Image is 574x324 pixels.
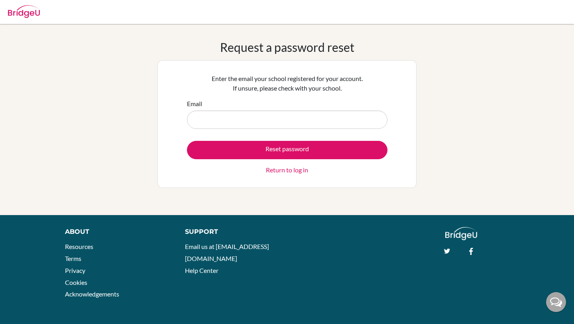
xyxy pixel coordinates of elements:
[187,74,387,93] p: Enter the email your school registered for your account. If unsure, please check with your school.
[187,141,387,159] button: Reset password
[185,267,218,274] a: Help Center
[65,279,87,286] a: Cookies
[220,40,354,54] h1: Request a password reset
[65,243,93,250] a: Resources
[185,243,269,262] a: Email us at [EMAIL_ADDRESS][DOMAIN_NAME]
[65,227,167,237] div: About
[8,5,40,18] img: Bridge-U
[445,227,478,240] img: logo_white@2x-f4f0deed5e89b7ecb1c2cc34c3e3d731f90f0f143d5ea2071677605dd97b5244.png
[266,165,308,175] a: Return to log in
[65,290,119,298] a: Acknowledgements
[187,99,202,109] label: Email
[185,227,279,237] div: Support
[65,267,85,274] a: Privacy
[65,255,81,262] a: Terms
